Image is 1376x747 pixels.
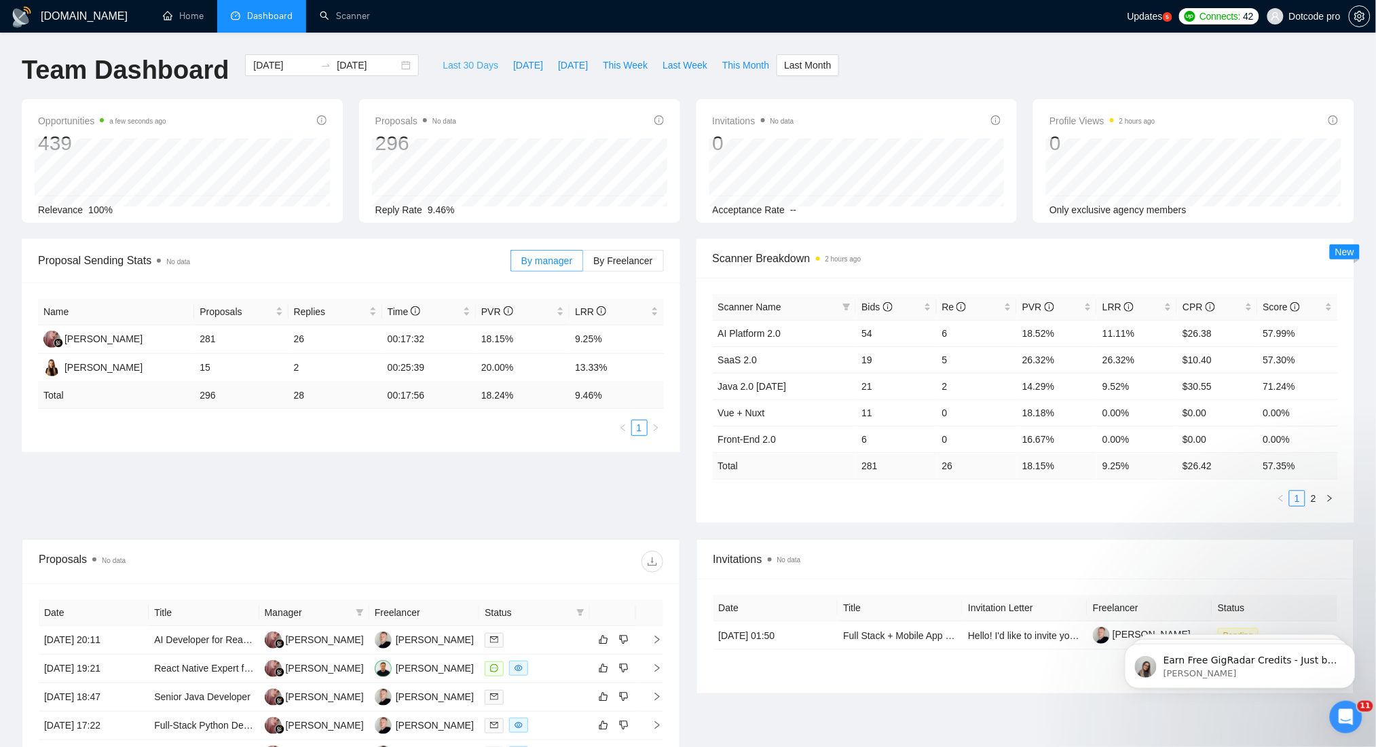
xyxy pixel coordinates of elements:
[294,304,367,319] span: Replies
[1124,302,1134,312] span: info-circle
[1258,373,1338,399] td: 71.24%
[648,420,664,436] button: right
[265,691,364,702] a: DS[PERSON_NAME]
[1273,490,1289,507] button: left
[1277,494,1285,503] span: left
[375,634,474,644] a: YP[PERSON_NAME]
[784,58,831,73] span: Last Month
[1305,490,1322,507] li: 2
[231,11,240,20] span: dashboard
[937,399,1017,426] td: 0
[641,635,662,644] span: right
[163,10,204,22] a: homeHome
[375,130,456,156] div: 296
[574,602,587,623] span: filter
[856,373,936,399] td: 21
[286,689,364,704] div: [PERSON_NAME]
[38,252,510,269] span: Proposal Sending Stats
[655,54,715,76] button: Last Week
[1273,490,1289,507] li: Previous Page
[11,6,33,28] img: logo
[396,661,474,676] div: [PERSON_NAME]
[375,660,392,677] img: AP
[777,54,838,76] button: Last Month
[838,595,963,621] th: Title
[619,720,629,731] span: dislike
[265,662,364,673] a: DS[PERSON_NAME]
[1097,452,1177,479] td: 9.25 %
[713,551,1338,568] span: Invitations
[1183,302,1214,312] span: CPR
[1097,320,1177,346] td: 11.11%
[375,204,422,215] span: Reply Rate
[595,717,612,733] button: like
[1290,491,1305,506] a: 1
[265,717,282,734] img: DS
[1349,11,1371,22] a: setting
[570,325,663,354] td: 9.25%
[856,346,936,373] td: 19
[599,634,608,645] span: like
[521,255,572,266] span: By manager
[937,426,1017,452] td: 0
[825,255,861,263] time: 2 hours ago
[476,354,570,382] td: 20.00%
[38,130,166,156] div: 439
[435,54,506,76] button: Last 30 Days
[1045,302,1054,312] span: info-circle
[38,113,166,129] span: Opportunities
[265,634,364,644] a: DS[PERSON_NAME]
[286,632,364,647] div: [PERSON_NAME]
[411,306,420,316] span: info-circle
[1087,595,1212,621] th: Freelancer
[883,302,893,312] span: info-circle
[259,600,369,626] th: Manager
[194,354,288,382] td: 15
[1128,11,1163,22] span: Updates
[1177,399,1257,426] td: $0.00
[1017,426,1097,452] td: 16.67%
[856,452,936,479] td: 281
[265,660,282,677] img: DS
[1104,615,1376,710] iframe: Intercom notifications повідомлення
[64,331,143,346] div: [PERSON_NAME]
[1258,399,1338,426] td: 0.00%
[1177,426,1257,452] td: $0.00
[1022,302,1054,312] span: PVR
[320,60,331,71] span: swap-right
[149,600,259,626] th: Title
[375,632,392,649] img: YP
[504,306,513,316] span: info-circle
[265,605,350,620] span: Manager
[320,10,370,22] a: searchScanner
[615,420,631,436] li: Previous Page
[247,10,293,22] span: Dashboard
[375,689,392,706] img: YP
[39,600,149,626] th: Date
[154,691,250,702] a: Senior Java Developer
[102,557,126,564] span: No data
[1244,9,1254,24] span: 42
[375,719,474,730] a: YP[PERSON_NAME]
[1017,452,1097,479] td: 18.15 %
[149,655,259,683] td: React Native Expert for AI-Powered Pregnancy App (3D Avatar + AR)
[1263,302,1300,312] span: Score
[713,113,794,129] span: Invitations
[443,58,498,73] span: Last 30 Days
[1017,346,1097,373] td: 26.32%
[861,302,892,312] span: Bids
[396,689,474,704] div: [PERSON_NAME]
[641,721,662,730] span: right
[715,54,777,76] button: This Month
[1358,701,1373,712] span: 11
[838,621,963,650] td: Full Stack + Mobile App Development & Maintenance partner for Stock Market Analysis App
[39,712,149,740] td: [DATE] 17:22
[513,58,543,73] span: [DATE]
[43,359,60,376] img: YD
[856,399,936,426] td: 11
[375,662,474,673] a: AP[PERSON_NAME]
[718,302,781,312] span: Scanner Name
